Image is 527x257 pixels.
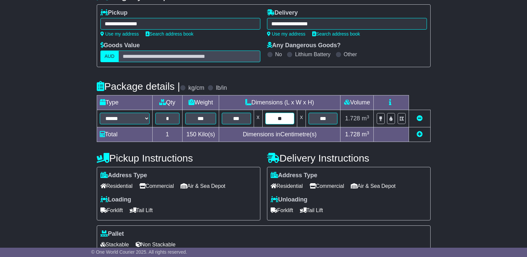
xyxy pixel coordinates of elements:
label: Any Dangerous Goods? [267,42,341,49]
span: 1.728 [345,115,360,122]
sup: 3 [367,130,369,135]
td: Type [97,95,152,110]
label: lb/in [216,84,227,92]
span: Non Stackable [136,239,176,250]
span: Forklift [271,205,293,215]
td: Kilo(s) [183,127,219,142]
label: Pallet [100,230,124,238]
a: Search address book [312,31,360,37]
a: Add new item [417,131,423,138]
label: Address Type [271,172,318,179]
h4: Package details | [97,81,180,92]
td: Volume [340,95,374,110]
label: kg/cm [188,84,204,92]
span: Forklift [100,205,123,215]
span: m [362,131,369,138]
h4: Pickup Instructions [97,153,260,164]
span: Tail Lift [300,205,323,215]
span: Residential [271,181,303,191]
span: Air & Sea Depot [351,181,396,191]
td: 1 [152,127,183,142]
a: Use my address [100,31,139,37]
span: Commercial [139,181,174,191]
td: Weight [183,95,219,110]
label: Goods Value [100,42,140,49]
label: Address Type [100,172,147,179]
td: x [297,110,306,127]
span: © One World Courier 2025. All rights reserved. [91,249,187,255]
label: Lithium Battery [295,51,330,58]
span: Commercial [310,181,344,191]
label: Pickup [100,9,128,17]
span: Tail Lift [130,205,153,215]
span: m [362,115,369,122]
span: Air & Sea Depot [181,181,225,191]
td: Total [97,127,152,142]
td: x [254,110,262,127]
a: Search address book [146,31,194,37]
label: Delivery [267,9,298,17]
label: Unloading [271,196,308,203]
label: AUD [100,51,119,62]
span: Residential [100,181,133,191]
span: 1.728 [345,131,360,138]
h4: Delivery Instructions [267,153,431,164]
label: Loading [100,196,131,203]
td: Dimensions in Centimetre(s) [219,127,340,142]
td: Qty [152,95,183,110]
sup: 3 [367,114,369,119]
a: Use my address [267,31,306,37]
label: Other [344,51,357,58]
label: No [275,51,282,58]
a: Remove this item [417,115,423,122]
td: Dimensions (L x W x H) [219,95,340,110]
span: Stackable [100,239,129,250]
span: 150 [187,131,197,138]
